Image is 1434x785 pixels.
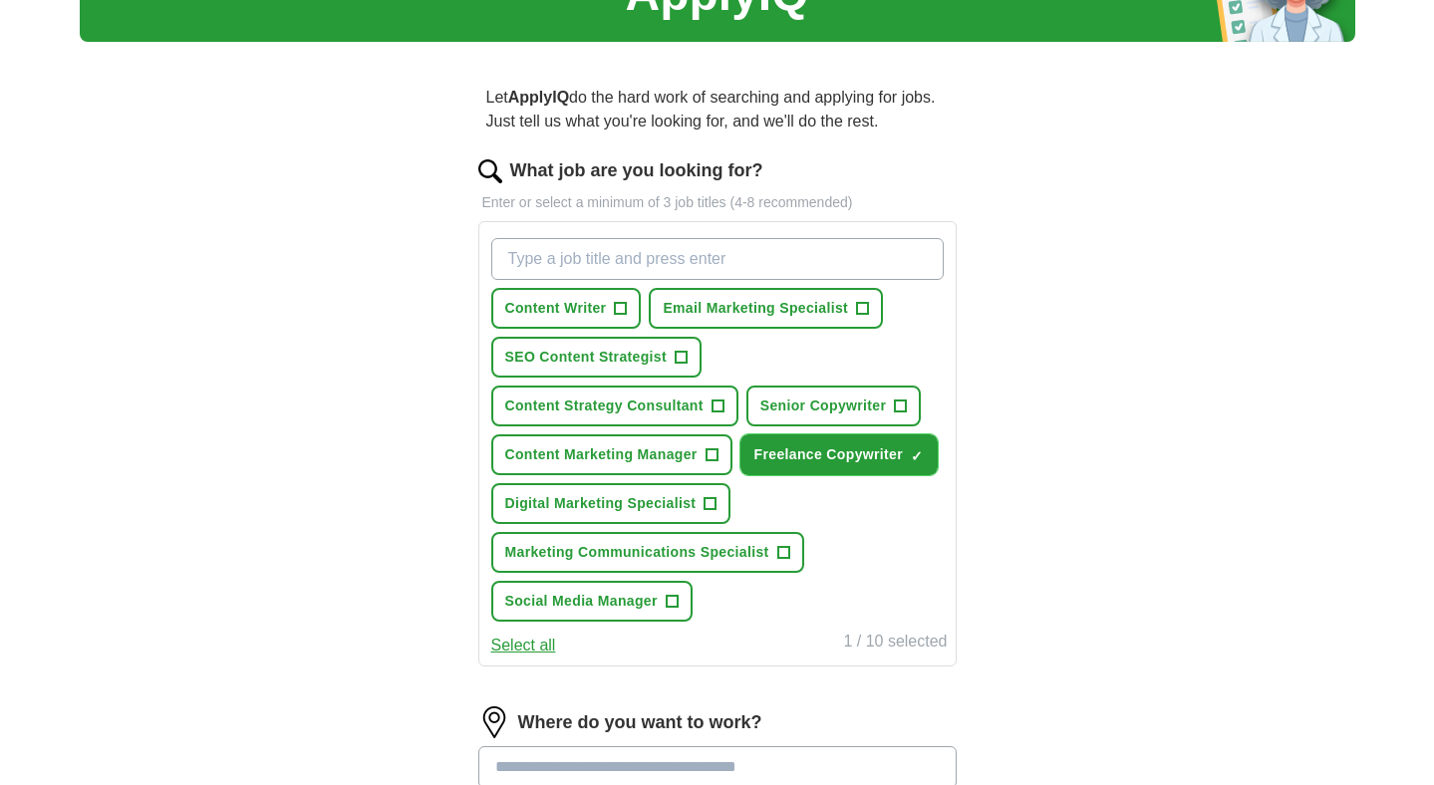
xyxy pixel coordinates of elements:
button: Social Media Manager [491,581,693,622]
button: Email Marketing Specialist [649,288,883,329]
span: Marketing Communications Specialist [505,542,769,563]
input: Type a job title and press enter [491,238,944,280]
button: Freelance Copywriter✓ [740,434,938,475]
strong: ApplyIQ [508,89,569,106]
button: Content Marketing Manager [491,434,732,475]
button: Content Writer [491,288,642,329]
div: 1 / 10 selected [843,630,947,657]
p: Enter or select a minimum of 3 job titles (4-8 recommended) [478,192,957,213]
img: location.png [478,706,510,738]
button: Digital Marketing Specialist [491,483,731,524]
span: Content Marketing Manager [505,444,698,465]
button: Senior Copywriter [746,386,922,426]
button: Select all [491,634,556,657]
span: Content Strategy Consultant [505,395,704,416]
span: SEO Content Strategist [505,347,668,368]
button: Marketing Communications Specialist [491,532,804,573]
span: Content Writer [505,298,607,319]
p: Let do the hard work of searching and applying for jobs. Just tell us what you're looking for, an... [478,78,957,141]
label: What job are you looking for? [510,157,763,184]
span: Social Media Manager [505,591,658,612]
span: Digital Marketing Specialist [505,493,697,514]
span: ✓ [911,448,923,464]
img: search.png [478,159,502,183]
span: Email Marketing Specialist [663,298,848,319]
button: SEO Content Strategist [491,337,703,378]
button: Content Strategy Consultant [491,386,738,426]
label: Where do you want to work? [518,709,762,736]
span: Freelance Copywriter [754,444,903,465]
span: Senior Copywriter [760,395,887,416]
